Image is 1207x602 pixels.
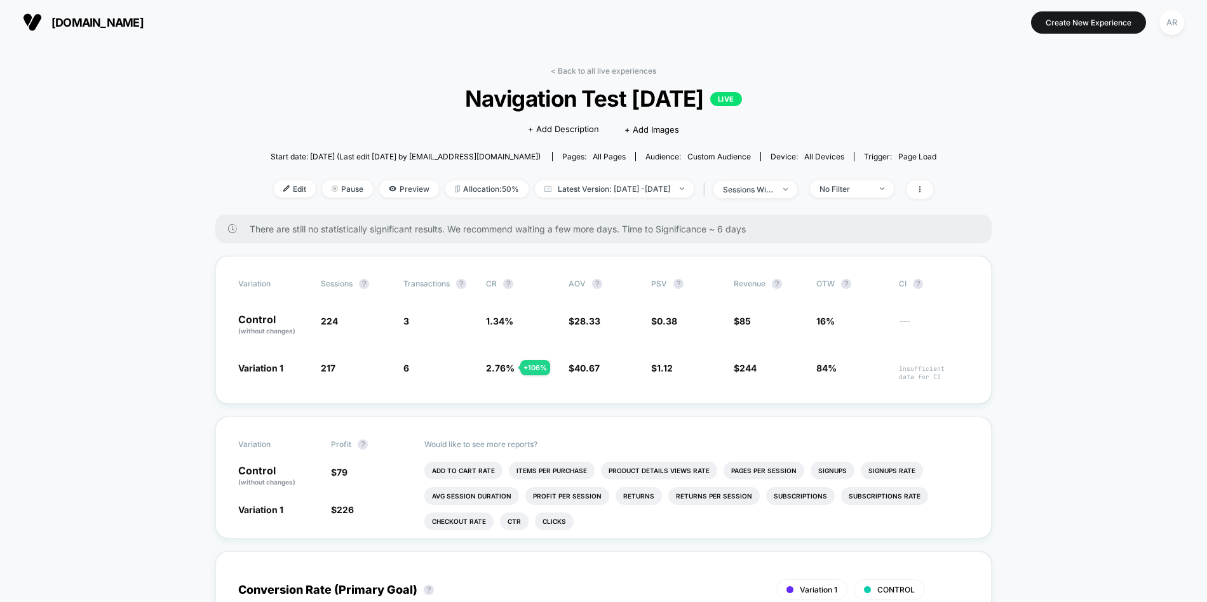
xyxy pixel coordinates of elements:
[841,279,851,289] button: ?
[723,185,774,194] div: sessions with impression
[337,504,354,515] span: 226
[520,360,550,375] div: + 106 %
[601,462,717,479] li: Product Details Views Rate
[724,462,804,479] li: Pages Per Session
[760,152,854,161] span: Device:
[331,439,351,449] span: Profit
[238,314,308,336] p: Control
[816,316,835,326] span: 16%
[456,279,466,289] button: ?
[274,180,316,197] span: Edit
[304,85,903,112] span: Navigation Test [DATE]
[687,152,751,161] span: Custom Audience
[403,316,409,326] span: 3
[1159,10,1184,35] div: AR
[424,439,969,449] p: Would like to see more reports?
[739,316,751,326] span: 85
[816,363,837,373] span: 84%
[238,478,295,486] span: (without changes)
[403,279,450,288] span: Transactions
[593,152,626,161] span: all pages
[321,279,353,288] span: Sessions
[783,188,788,191] img: end
[864,152,936,161] div: Trigger:
[551,66,656,76] a: < Back to all live experiences
[574,316,600,326] span: 28.33
[811,462,854,479] li: Signups
[804,152,844,161] span: all devices
[668,487,760,505] li: Returns Per Session
[455,185,460,192] img: rebalance
[739,363,757,373] span: 244
[673,279,684,289] button: ?
[359,279,369,289] button: ?
[574,363,600,373] span: 40.67
[899,318,969,336] span: ---
[486,316,513,326] span: 1.34 %
[486,279,497,288] span: CR
[651,316,677,326] span: $
[238,363,283,373] span: Variation 1
[899,365,969,381] span: Insufficient data for CI
[331,504,354,515] span: $
[734,363,757,373] span: $
[337,467,347,478] span: 79
[332,185,338,192] img: end
[1156,10,1188,36] button: AR
[700,180,713,199] span: |
[569,316,600,326] span: $
[616,487,662,505] li: Returns
[321,363,335,373] span: 217
[486,363,515,373] span: 2.76 %
[424,585,434,595] button: ?
[331,467,347,478] span: $
[238,465,318,487] p: Control
[913,279,923,289] button: ?
[734,279,765,288] span: Revenue
[772,279,782,289] button: ?
[877,585,915,594] span: CONTROL
[880,187,884,190] img: end
[403,363,409,373] span: 6
[250,224,966,234] span: There are still no statistically significant results. We recommend waiting a few more days . Time...
[624,124,679,135] span: + Add Images
[19,12,147,32] button: [DOMAIN_NAME]
[645,152,751,161] div: Audience:
[841,487,928,505] li: Subscriptions Rate
[651,279,667,288] span: PSV
[238,327,295,335] span: (without changes)
[424,487,519,505] li: Avg Session Duration
[424,462,502,479] li: Add To Cart Rate
[1031,11,1146,34] button: Create New Experience
[528,123,599,136] span: + Add Description
[592,279,602,289] button: ?
[424,512,494,530] li: Checkout Rate
[680,187,684,190] img: end
[503,279,513,289] button: ?
[657,363,673,373] span: 1.12
[271,152,541,161] span: Start date: [DATE] (Last edit [DATE] by [EMAIL_ADDRESS][DOMAIN_NAME])
[379,180,439,197] span: Preview
[898,152,936,161] span: Page Load
[766,487,835,505] li: Subscriptions
[535,180,694,197] span: Latest Version: [DATE] - [DATE]
[358,439,368,450] button: ?
[800,585,837,594] span: Variation 1
[445,180,529,197] span: Allocation: 50%
[322,180,373,197] span: Pause
[816,279,886,289] span: OTW
[819,184,870,194] div: No Filter
[651,363,673,373] span: $
[525,487,609,505] li: Profit Per Session
[562,152,626,161] div: Pages:
[710,92,742,106] p: LIVE
[544,185,551,192] img: calendar
[535,512,574,530] li: Clicks
[509,462,595,479] li: Items Per Purchase
[899,279,969,289] span: CI
[23,13,42,32] img: Visually logo
[657,316,677,326] span: 0.38
[238,279,308,289] span: Variation
[500,512,529,530] li: Ctr
[321,316,338,326] span: 224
